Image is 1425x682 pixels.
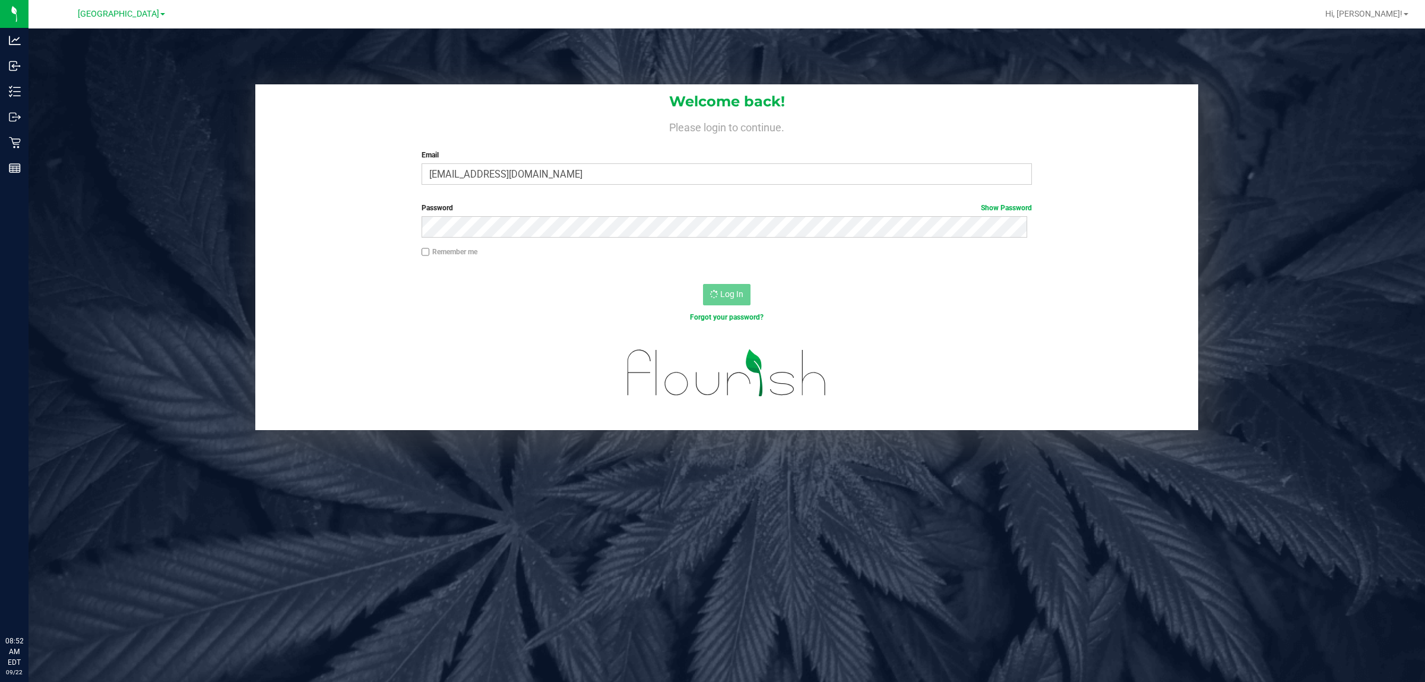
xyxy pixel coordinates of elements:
[9,137,21,149] inline-svg: Retail
[422,247,477,257] label: Remember me
[255,119,1198,133] h4: Please login to continue.
[703,284,750,305] button: Log In
[422,150,1033,160] label: Email
[609,335,845,411] img: flourish_logo.svg
[1325,9,1402,18] span: Hi, [PERSON_NAME]!
[9,111,21,123] inline-svg: Outbound
[255,94,1198,109] h1: Welcome back!
[690,313,764,321] a: Forgot your password?
[78,9,159,19] span: [GEOGRAPHIC_DATA]
[422,248,430,256] input: Remember me
[5,636,23,668] p: 08:52 AM EDT
[9,86,21,97] inline-svg: Inventory
[9,34,21,46] inline-svg: Analytics
[9,162,21,174] inline-svg: Reports
[5,668,23,677] p: 09/22
[981,204,1032,212] a: Show Password
[422,204,453,212] span: Password
[9,60,21,72] inline-svg: Inbound
[720,289,743,299] span: Log In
